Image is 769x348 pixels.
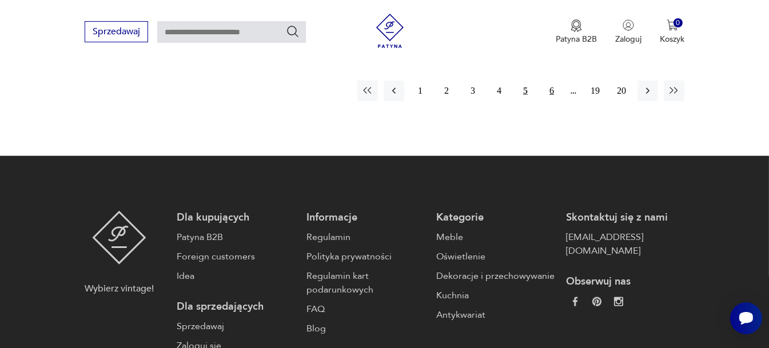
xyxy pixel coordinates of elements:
img: Patyna - sklep z meblami i dekoracjami vintage [92,211,146,265]
button: 2 [436,81,457,101]
a: Dekoracje i przechowywanie [436,269,555,283]
button: 0Koszyk [660,19,684,45]
button: 1 [410,81,431,101]
a: Ikona medaluPatyna B2B [556,19,597,45]
a: Oświetlenie [436,250,555,263]
button: Szukaj [286,25,300,38]
img: Patyna - sklep z meblami i dekoracjami vintage [373,14,407,48]
img: Ikonka użytkownika [623,19,634,31]
button: 19 [585,81,605,101]
p: Wybierz vintage! [85,282,154,295]
a: Antykwariat [436,308,555,322]
button: 20 [611,81,632,101]
img: Ikona medalu [571,19,582,32]
div: 0 [674,18,683,28]
a: Blog [306,322,425,335]
button: 4 [489,81,509,101]
button: Zaloguj [615,19,642,45]
a: Sprzedawaj [85,29,148,37]
img: Ikona koszyka [667,19,678,31]
a: Polityka prywatności [306,250,425,263]
img: 37d27d81a828e637adc9f9cb2e3d3a8a.webp [592,297,601,306]
a: [EMAIL_ADDRESS][DOMAIN_NAME] [566,230,684,258]
button: Patyna B2B [556,19,597,45]
button: 5 [515,81,536,101]
img: da9060093f698e4c3cedc1453eec5031.webp [571,297,580,306]
p: Zaloguj [615,34,642,45]
button: Sprzedawaj [85,21,148,42]
a: Meble [436,230,555,244]
a: Idea [177,269,295,283]
a: Regulamin [306,230,425,244]
button: 3 [463,81,483,101]
a: Foreign customers [177,250,295,263]
a: Regulamin kart podarunkowych [306,269,425,297]
p: Kategorie [436,211,555,225]
a: Kuchnia [436,289,555,302]
a: FAQ [306,302,425,316]
p: Informacje [306,211,425,225]
a: Patyna B2B [177,230,295,244]
p: Patyna B2B [556,34,597,45]
iframe: Smartsupp widget button [730,302,762,334]
p: Dla kupujących [177,211,295,225]
img: c2fd9cf7f39615d9d6839a72ae8e59e5.webp [614,297,623,306]
p: Skontaktuj się z nami [566,211,684,225]
p: Obserwuj nas [566,275,684,289]
p: Koszyk [660,34,684,45]
a: Sprzedawaj [177,319,295,333]
p: Dla sprzedających [177,300,295,314]
button: 6 [541,81,562,101]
